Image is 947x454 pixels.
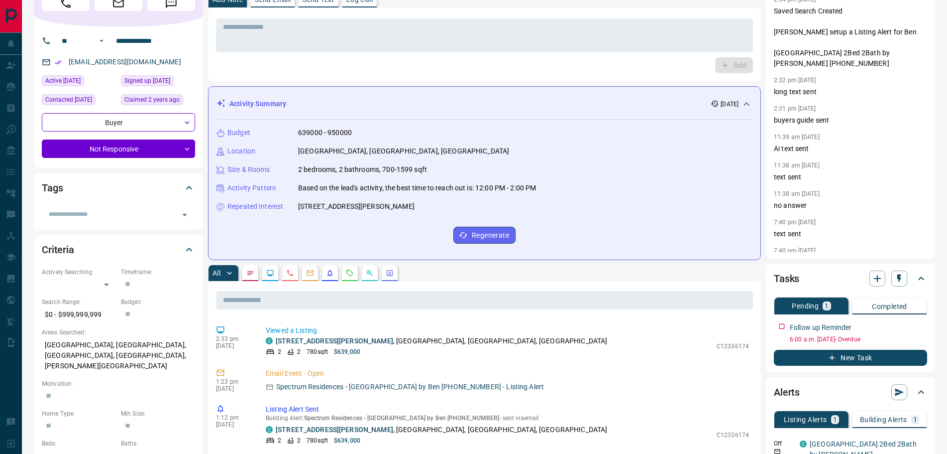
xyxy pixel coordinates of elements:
span: Claimed 2 years ago [124,95,180,105]
p: All [212,270,220,277]
p: 1:12 pm [216,414,251,421]
svg: Calls [286,269,294,277]
svg: Requests [346,269,354,277]
p: 11:38 am [DATE] [774,162,820,169]
p: no answer [774,200,927,211]
p: Search Range: [42,298,116,306]
p: Timeframe: [121,268,195,277]
p: Budget [227,128,250,138]
p: 2 bedrooms, 2 bathrooms, 700-1599 sqft [298,164,427,175]
p: , [GEOGRAPHIC_DATA], [GEOGRAPHIC_DATA], [GEOGRAPHIC_DATA] [276,425,607,435]
p: Beds: [42,439,116,448]
p: 11:38 am [DATE] [774,190,820,197]
p: Listing Alert Sent [266,404,749,415]
button: New Task [774,350,927,366]
a: [STREET_ADDRESS][PERSON_NAME] [276,426,393,434]
a: [STREET_ADDRESS][PERSON_NAME] [276,337,393,345]
p: long text sent [774,87,927,97]
div: condos.ca [800,441,807,448]
h2: Criteria [42,242,74,258]
p: text sent [774,172,927,182]
p: Spectrum Residences - [GEOGRAPHIC_DATA] by Ben [PHONE_NUMBER] - Listing Alert [276,382,544,392]
div: Criteria [42,238,195,262]
p: , [GEOGRAPHIC_DATA], [GEOGRAPHIC_DATA], [GEOGRAPHIC_DATA] [276,336,607,346]
h2: Tags [42,180,63,196]
div: condos.ca [266,337,273,344]
p: Building Alert : - sent via email [266,415,749,422]
p: $0 - $999,999,999 [42,306,116,323]
div: Buyer [42,113,195,132]
p: 1 [833,416,837,423]
p: Ai text sent [774,144,927,154]
p: 1:23 pm [216,378,251,385]
p: [DATE] [216,385,251,392]
svg: Emails [306,269,314,277]
p: Budget: [121,298,195,306]
div: Not Responsive [42,140,195,158]
p: Size & Rooms [227,164,270,175]
div: Mon Aug 11 2025 [42,75,116,89]
p: C12336174 [717,342,749,351]
p: $639,000 [334,347,360,356]
span: Signed up [DATE] [124,76,170,86]
p: Off [774,439,794,448]
div: condos.ca [266,426,273,433]
p: 7:40 pm [DATE] [774,247,816,254]
p: 1 [825,303,829,309]
div: Alerts [774,380,927,404]
p: [STREET_ADDRESS][PERSON_NAME] [298,201,415,212]
div: Mon Apr 17 2023 [121,94,195,108]
svg: Agent Actions [386,269,394,277]
p: 1 [913,416,917,423]
div: Activity Summary[DATE] [216,95,752,113]
p: Follow up Reminder [790,322,851,333]
p: Home Type: [42,409,116,418]
p: 2 [297,347,301,356]
p: 6:00 a.m. [DATE] - Overdue [790,335,927,344]
div: Mon Apr 17 2023 [121,75,195,89]
button: Open [178,208,192,222]
div: Tasks [774,267,927,291]
p: [GEOGRAPHIC_DATA], [GEOGRAPHIC_DATA], [GEOGRAPHIC_DATA] [298,146,509,156]
svg: Listing Alerts [326,269,334,277]
p: Actively Searching: [42,268,116,277]
button: Open [96,35,107,47]
p: 2 [278,347,281,356]
span: Contacted [DATE] [45,95,92,105]
svg: Lead Browsing Activity [266,269,274,277]
p: Completed [872,303,907,310]
p: Activity Summary [229,99,286,109]
p: 7:40 pm [DATE] [774,219,816,226]
button: Regenerate [453,227,516,244]
svg: Opportunities [366,269,374,277]
p: Building Alerts [860,416,907,423]
p: [GEOGRAPHIC_DATA], [GEOGRAPHIC_DATA], [GEOGRAPHIC_DATA], [GEOGRAPHIC_DATA], [PERSON_NAME][GEOGRAP... [42,337,195,374]
p: 2 [278,436,281,445]
p: 639000 - 950000 [298,128,352,138]
p: Pending [792,303,819,309]
p: Listing Alerts [784,416,827,423]
p: 2:32 pm [DATE] [774,77,816,84]
p: Based on the lead's activity, the best time to reach out is: 12:00 PM - 2:00 PM [298,183,536,193]
p: Saved Search Created [PERSON_NAME] setup a Listing Alert for Ben [GEOGRAPHIC_DATA] 2Bed 2Bath by ... [774,6,927,69]
p: $639,000 [334,436,360,445]
p: [DATE] [216,342,251,349]
p: Min Size: [121,409,195,418]
p: Activity Pattern [227,183,276,193]
p: 2:31 pm [DATE] [774,105,816,112]
p: Email Event - Open [266,368,749,379]
span: Spectrum Residences - [GEOGRAPHIC_DATA] by Ben [PHONE_NUMBER] [304,415,500,422]
p: 780 sqft [307,347,328,356]
span: Active [DATE] [45,76,81,86]
p: 780 sqft [307,436,328,445]
svg: Email Verified [55,59,62,66]
a: [EMAIL_ADDRESS][DOMAIN_NAME] [69,58,181,66]
p: 2 [297,436,301,445]
p: 11:39 am [DATE] [774,134,820,141]
p: Motivation: [42,379,195,388]
p: [DATE] [216,421,251,428]
svg: Notes [246,269,254,277]
p: C12336174 [717,431,749,440]
p: text sent [774,229,927,239]
p: Baths: [121,439,195,448]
